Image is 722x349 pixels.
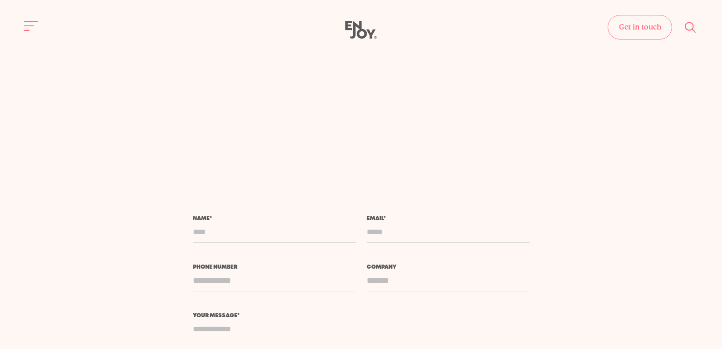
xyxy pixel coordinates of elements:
[22,16,41,35] button: Site navigation
[193,265,356,270] label: Phone number
[367,216,530,221] label: Email
[608,15,672,39] a: Get in touch
[193,313,530,319] label: Your message
[193,216,356,221] label: Name
[367,265,530,270] label: Company
[681,18,700,37] button: Site search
